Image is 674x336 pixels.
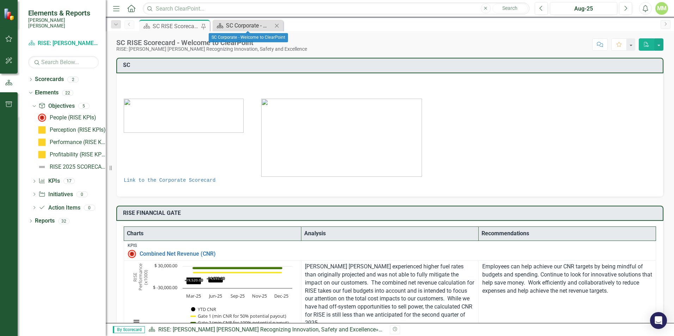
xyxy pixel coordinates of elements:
input: Search ClearPoint... [143,2,529,15]
img: Caution [38,126,46,134]
a: Perception (RISE KPIs) [36,124,106,136]
a: RISE: [PERSON_NAME] [PERSON_NAME] Recognizing Innovation, Safety and Excellence [158,326,376,333]
text: Dec-25 [274,293,288,299]
text: -14,693.00 [207,276,225,281]
div: Aug-25 [552,5,615,13]
div: 0 [84,205,95,211]
a: Elements [35,89,59,97]
div: 0 [76,191,88,197]
div: Profitability (RISE KPIs) [50,151,106,158]
img: Caution [38,138,46,147]
button: View chart menu, Chart [131,317,141,327]
div: People (RISE KPIs) [50,114,96,121]
g: Gate 1 (min CNR for 50% potential payout), series 2 of 3. Line with 5 data points. [192,271,283,274]
button: Show Gate 1 (min CNR for 50% potential payout) [191,313,287,319]
text: $ -30,000.00 [153,284,177,291]
div: SC RISE Scorecard - Welcome to ClearPoint [153,22,199,31]
div: » [148,326,385,334]
a: Scorecards [35,75,64,83]
a: SC Corporate - Welcome to ClearPoint [214,21,272,30]
img: mceclip0%20v2.jpg [261,99,422,177]
a: Combined Net Revenue (CNR) [140,251,652,257]
div: 17 [63,178,75,184]
button: Show YTD CNR [191,306,217,312]
a: Performance (RISE KPIs) [36,137,106,148]
div: Open Intercom Messenger [650,312,667,329]
a: Action Items [38,204,80,212]
img: ClearPoint Strategy [3,8,16,21]
img: Not Meeting Target [128,250,136,258]
div: Perception (RISE KPIs) [50,127,106,133]
div: RISE: [PERSON_NAME] [PERSON_NAME] Recognizing Innovation, Safety and Excellence [116,46,307,52]
div: KPIs [128,243,652,248]
svg: Interactive chart [128,263,296,333]
img: Not Defined [38,163,46,171]
div: SC RISE Scorecard - Welcome to ClearPoint [116,39,307,46]
text: Jun-25 [208,293,222,299]
h3: RISE FINANCIAL GATE [123,210,659,216]
div: RISE 2025 SCORECARD [50,164,106,170]
text: Nov-25 [252,293,267,299]
div: Chart. Highcharts interactive chart. [128,263,298,333]
span: Elements & Reports [28,9,99,17]
button: Show Gate 2 (min CNR for 100% potential payout) [191,319,289,326]
text: $ 30,000.00 [154,262,177,269]
span: [PERSON_NAME] [PERSON_NAME] experienced higher fuel rates than originally projected and was not a... [305,263,474,326]
button: Search [492,4,528,13]
span: Search [502,5,517,11]
span: By Scorecard [113,326,145,333]
text: RISE Performance (x1000) [132,264,149,291]
input: Search Below... [28,56,99,68]
a: RISE: [PERSON_NAME] [PERSON_NAME] Recognizing Innovation, Safety and Excellence [28,39,99,48]
div: 22 [62,90,73,96]
div: Performance (RISE KPIs) [50,139,106,145]
small: [PERSON_NAME] [PERSON_NAME] [28,17,99,29]
img: Caution [38,150,46,159]
a: Link to the Corporate Scorecard [124,178,215,183]
div: 5 [78,103,90,109]
div: 2 [67,76,79,82]
div: 32 [58,218,69,224]
path: Jun-25, -14,693. YTD CNR . [208,278,223,283]
a: Reports [35,217,55,225]
p: Employees can help achieve our CNR targets by being mindful of budgets and spending. Continue to ... [482,263,652,295]
g: Gate 2 (min CNR for 100% potential payout), series 3 of 3. Line with 5 data points. [192,267,283,269]
a: Initiatives [38,191,73,199]
path: Mar-25, -19,520. YTD CNR . [186,278,201,285]
h3: SC [123,62,659,68]
div: SC Corporate - Welcome to ClearPoint [209,33,288,42]
a: People (RISE KPIs) [36,112,96,123]
img: High Alert [38,113,46,122]
text: Mar-25 [186,293,201,299]
div: SC Corporate - Welcome to ClearPoint [226,21,272,30]
a: Objectives [38,102,74,110]
button: Aug-25 [550,2,617,15]
text: -19,520.00 [185,278,203,282]
text: Sep-25 [231,293,245,299]
a: Profitability (RISE KPIs) [36,149,106,160]
a: KPIs [38,177,60,185]
a: RISE 2025 SCORECARD [36,161,106,173]
button: MM [655,2,668,15]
